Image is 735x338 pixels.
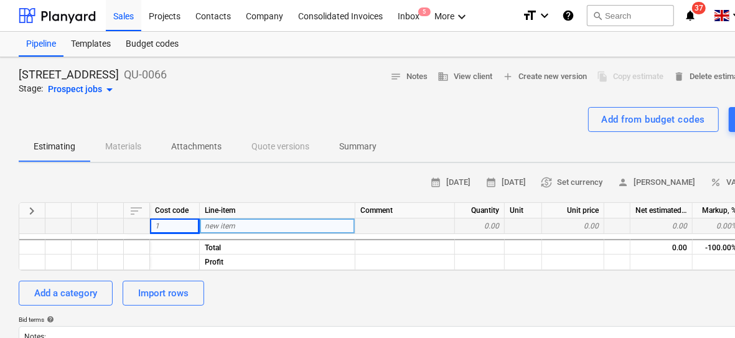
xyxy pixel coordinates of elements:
[562,8,574,23] i: Knowledge base
[205,222,235,230] span: new item
[118,32,186,57] a: Budget codes
[617,176,695,190] span: [PERSON_NAME]
[541,177,552,188] span: currency_exchange
[418,7,431,16] span: 5
[617,177,629,188] span: person
[542,218,604,234] div: 0.00
[485,176,526,190] span: [DATE]
[124,67,167,82] p: QU-0066
[200,255,355,270] div: Profit
[339,140,377,153] p: Summary
[541,176,602,190] span: Set currency
[630,218,693,234] div: 0.00
[155,222,159,230] span: 1
[63,32,118,57] a: Templates
[537,8,552,23] i: keyboard_arrow_down
[19,32,63,57] a: Pipeline
[390,70,428,84] span: Notes
[454,9,469,24] i: keyboard_arrow_down
[542,203,604,218] div: Unit price
[138,285,189,301] div: Import rows
[385,67,433,87] button: Notes
[536,173,607,192] button: Set currency
[710,177,721,188] span: percent
[19,82,43,97] p: Stage:
[425,173,475,192] button: [DATE]
[34,285,97,301] div: Add a category
[430,176,470,190] span: [DATE]
[150,203,200,218] div: Cost code
[430,177,441,188] span: calendar_month
[502,70,587,84] span: Create new version
[48,82,117,97] div: Prospect jobs
[588,107,719,132] button: Add from budget codes
[171,140,222,153] p: Attachments
[502,71,513,82] span: add
[123,281,204,306] button: Import rows
[612,173,700,192] button: [PERSON_NAME]
[480,173,531,192] button: [DATE]
[692,2,706,14] span: 37
[438,71,449,82] span: business
[19,281,113,306] button: Add a category
[497,67,592,87] button: Create new version
[630,239,693,255] div: 0.00
[102,82,117,97] span: arrow_drop_down
[455,203,505,218] div: Quantity
[485,177,497,188] span: calendar_month
[630,203,693,218] div: Net estimated cost
[684,8,696,23] i: notifications
[455,218,505,234] div: 0.00
[24,204,39,218] span: Expand all categories
[602,111,705,128] div: Add from budget codes
[505,203,542,218] div: Unit
[673,278,735,338] iframe: Chat Widget
[522,8,537,23] i: format_size
[200,203,355,218] div: Line-item
[433,67,497,87] button: View client
[19,67,119,82] p: [STREET_ADDRESS]
[34,140,75,153] p: Estimating
[200,239,355,255] div: Total
[673,71,685,82] span: delete
[390,71,401,82] span: notes
[592,11,602,21] span: search
[44,316,54,323] span: help
[438,70,492,84] span: View client
[587,5,674,26] button: Search
[355,203,455,218] div: Comment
